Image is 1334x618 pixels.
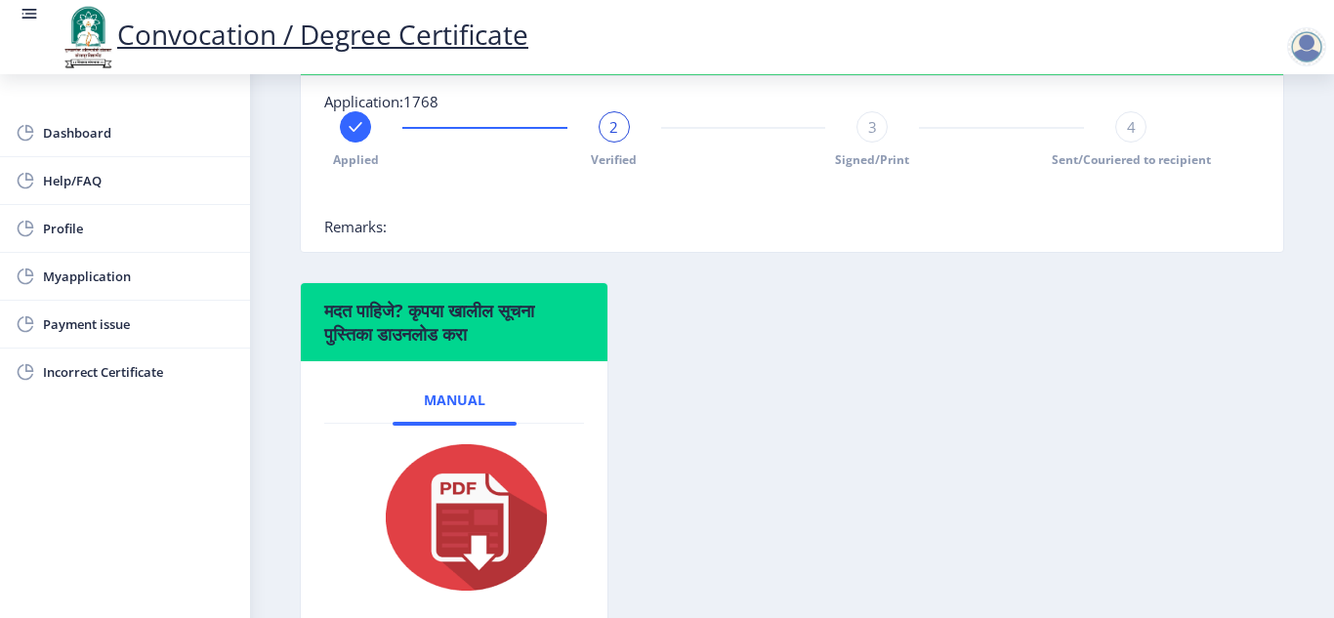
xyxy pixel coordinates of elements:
[424,392,485,408] span: Manual
[43,121,234,144] span: Dashboard
[324,299,584,346] h6: मदत पाहिजे? कृपया खालील सूचना पुस्तिका डाउनलोड करा
[609,117,618,137] span: 2
[591,151,637,168] span: Verified
[59,4,117,70] img: logo
[868,117,877,137] span: 3
[1127,117,1136,137] span: 4
[835,151,909,168] span: Signed/Print
[59,16,528,53] a: Convocation / Degree Certificate
[356,439,552,596] img: pdf.png
[43,217,234,240] span: Profile
[333,151,379,168] span: Applied
[324,92,438,111] span: Application:1768
[393,377,517,424] a: Manual
[43,169,234,192] span: Help/FAQ
[43,312,234,336] span: Payment issue
[43,360,234,384] span: Incorrect Certificate
[1052,151,1211,168] span: Sent/Couriered to recipient
[324,217,387,236] span: Remarks:
[43,265,234,288] span: Myapplication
